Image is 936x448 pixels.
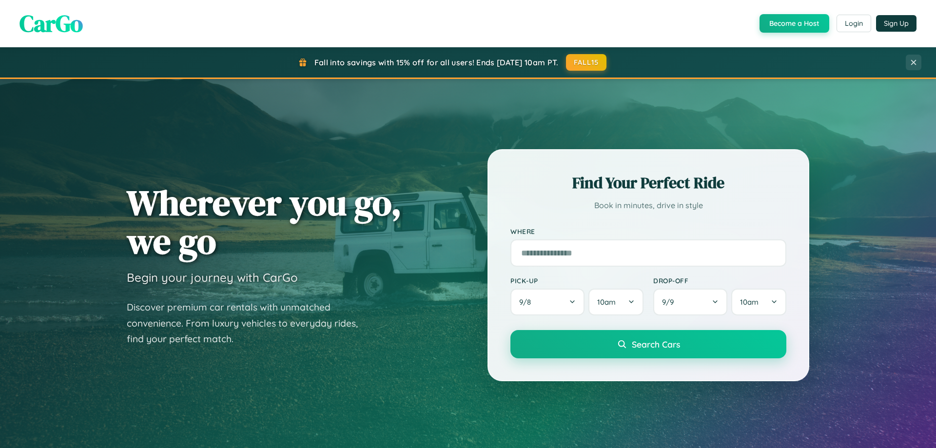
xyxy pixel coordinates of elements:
[127,270,298,285] h3: Begin your journey with CarGo
[510,172,786,194] h2: Find Your Perfect Ride
[510,289,585,315] button: 9/8
[127,183,402,260] h1: Wherever you go, we go
[731,289,786,315] button: 10am
[314,58,559,67] span: Fall into savings with 15% off for all users! Ends [DATE] 10am PT.
[632,339,680,350] span: Search Cars
[740,297,759,307] span: 10am
[510,227,786,235] label: Where
[837,15,871,32] button: Login
[127,299,370,347] p: Discover premium car rentals with unmatched convenience. From luxury vehicles to everyday rides, ...
[510,276,643,285] label: Pick-up
[653,276,786,285] label: Drop-off
[876,15,916,32] button: Sign Up
[519,297,536,307] span: 9 / 8
[653,289,727,315] button: 9/9
[588,289,643,315] button: 10am
[510,198,786,213] p: Book in minutes, drive in style
[19,7,83,39] span: CarGo
[566,54,607,71] button: FALL15
[662,297,679,307] span: 9 / 9
[760,14,829,33] button: Become a Host
[597,297,616,307] span: 10am
[510,330,786,358] button: Search Cars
